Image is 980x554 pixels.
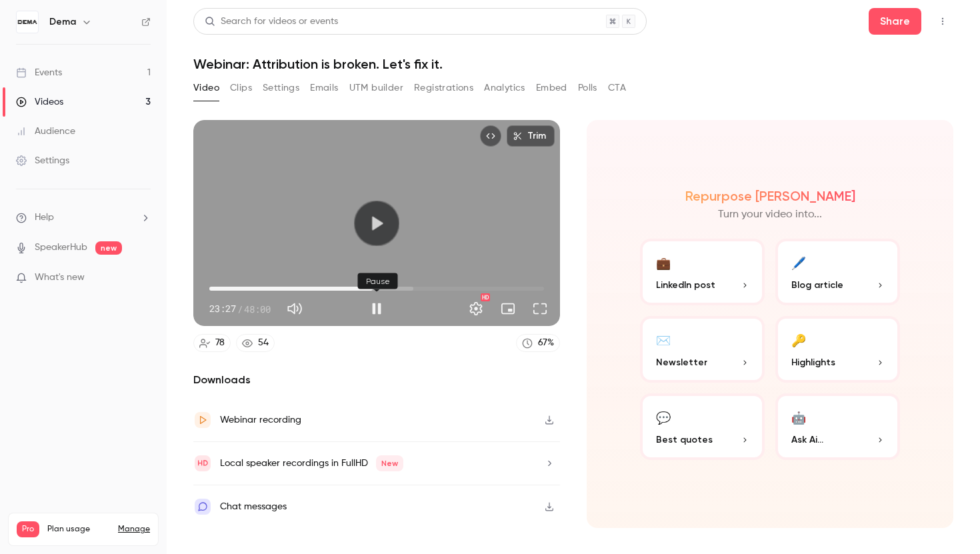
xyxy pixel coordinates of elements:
[718,207,822,223] p: Turn your video into...
[414,77,473,99] button: Registrations
[656,278,715,292] span: LinkedIn post
[215,336,225,350] div: 78
[685,188,855,204] h2: Repurpose [PERSON_NAME]
[791,355,835,369] span: Highlights
[236,334,275,352] a: 54
[35,211,54,225] span: Help
[17,521,39,537] span: Pro
[516,334,560,352] a: 67%
[220,499,287,515] div: Chat messages
[775,316,900,383] button: 🔑Highlights
[16,211,151,225] li: help-dropdown-opener
[193,372,560,388] h2: Downloads
[35,241,87,255] a: SpeakerHub
[791,278,843,292] span: Blog article
[230,77,252,99] button: Clips
[640,316,765,383] button: ✉️Newsletter
[193,334,231,352] a: 78
[656,407,671,427] div: 💬
[118,524,150,535] a: Manage
[656,252,671,273] div: 💼
[95,241,122,255] span: new
[463,295,489,322] button: Settings
[16,125,75,138] div: Audience
[656,355,707,369] span: Newsletter
[791,329,806,350] div: 🔑
[775,239,900,305] button: 🖊️Blog article
[35,271,85,285] span: What's new
[791,407,806,427] div: 🤖
[376,455,403,471] span: New
[484,77,525,99] button: Analytics
[536,77,567,99] button: Embed
[281,295,308,322] button: Mute
[932,11,953,32] button: Top Bar Actions
[480,125,501,147] button: Embed video
[640,239,765,305] button: 💼LinkedIn post
[47,524,110,535] span: Plan usage
[193,56,953,72] h1: Webinar: Attribution is broken. Let's fix it.
[775,393,900,460] button: 🤖Ask Ai...
[578,77,597,99] button: Polls
[17,11,38,33] img: Dema
[263,77,299,99] button: Settings
[791,252,806,273] div: 🖊️
[527,295,553,322] button: Full screen
[507,125,555,147] button: Trim
[358,273,398,289] div: Pause
[310,77,338,99] button: Emails
[481,293,490,301] div: HD
[220,455,403,471] div: Local speaker recordings in FullHD
[209,302,271,316] div: 23:27
[49,15,76,29] h6: Dema
[791,433,823,447] span: Ask Ai...
[495,295,521,322] button: Turn on miniplayer
[608,77,626,99] button: CTA
[869,8,921,35] button: Share
[258,336,269,350] div: 54
[209,302,236,316] span: 23:27
[135,272,151,284] iframe: Noticeable Trigger
[16,154,69,167] div: Settings
[16,95,63,109] div: Videos
[538,336,554,350] div: 67 %
[220,412,301,428] div: Webinar recording
[205,15,338,29] div: Search for videos or events
[656,433,713,447] span: Best quotes
[640,393,765,460] button: 💬Best quotes
[244,302,271,316] span: 48:00
[349,77,403,99] button: UTM builder
[237,302,243,316] span: /
[193,77,219,99] button: Video
[656,329,671,350] div: ✉️
[363,295,390,322] button: Pause
[16,66,62,79] div: Events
